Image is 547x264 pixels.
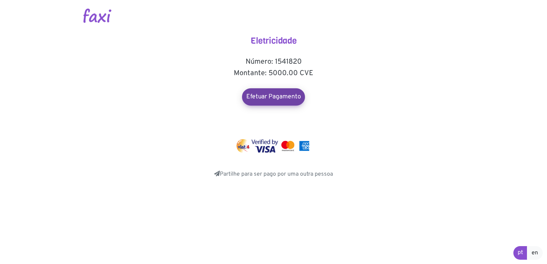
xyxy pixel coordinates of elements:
[236,139,250,153] img: vinti4
[280,139,296,153] img: mastercard
[513,246,527,260] a: pt
[202,36,345,46] h4: Eletricidade
[527,246,543,260] a: en
[251,139,278,153] img: visa
[202,58,345,66] h5: Número: 1541820
[297,139,311,153] img: mastercard
[202,69,345,78] h5: Montante: 5000.00 CVE
[214,171,333,178] a: Partilhe para ser pago por uma outra pessoa
[242,88,305,106] a: Efetuar Pagamento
